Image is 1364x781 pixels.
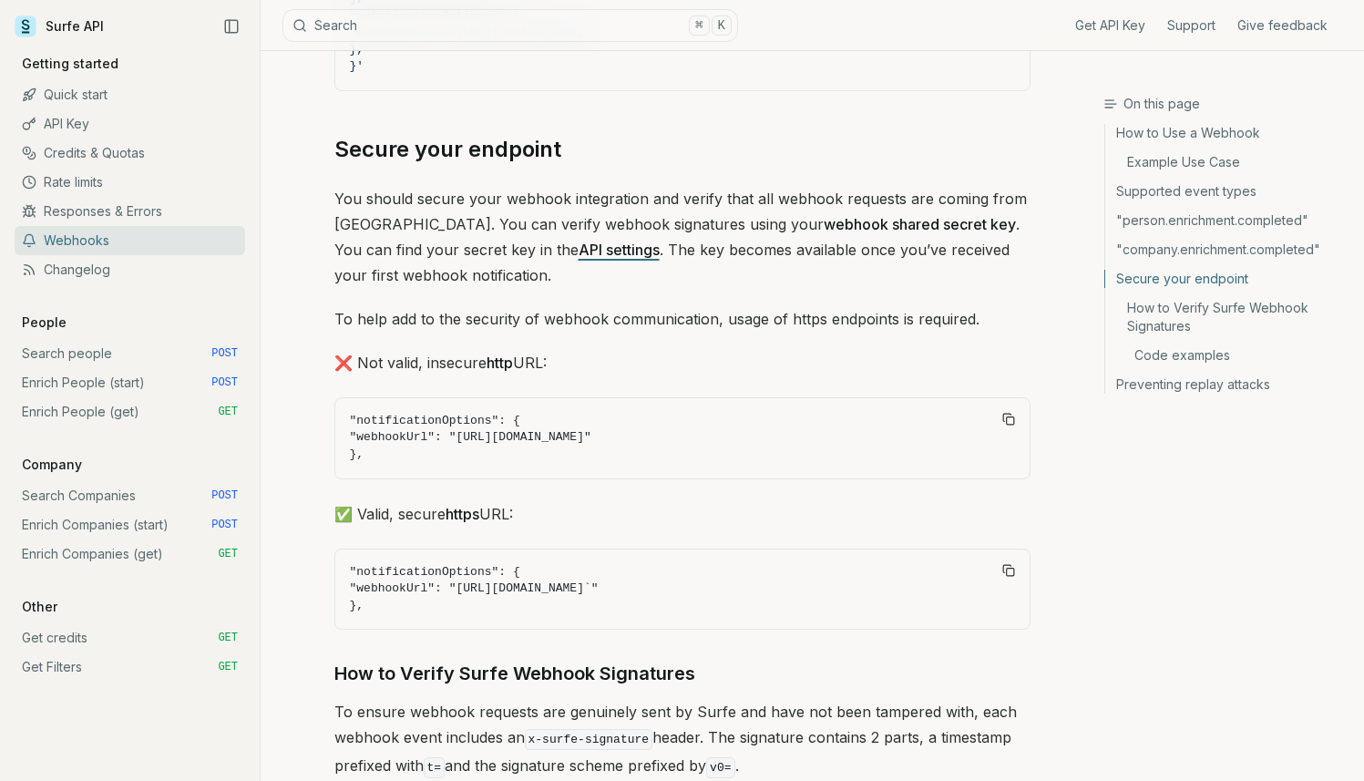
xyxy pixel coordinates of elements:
p: You should secure your webhook integration and verify that all webhook requests are coming from [... [334,186,1031,288]
a: Support [1167,16,1215,35]
span: POST [211,488,238,503]
span: POST [211,346,238,361]
p: ❌ Not valid, insecure URL: [334,350,1031,375]
p: To ensure webhook requests are genuinely sent by Surfe and have not been tampered with, each webh... [334,699,1031,781]
a: Enrich People (start) POST [15,368,245,397]
a: Code examples [1105,341,1349,370]
code: v0= [706,757,734,778]
kbd: K [712,15,732,36]
span: }, [350,599,364,612]
a: Surfe API [15,13,104,40]
span: "notificationOptions": { [350,565,520,579]
a: Example Use Case [1105,148,1349,177]
a: API settings [579,241,660,259]
span: POST [211,518,238,532]
code: t= [424,757,446,778]
p: People [15,313,74,332]
p: ✅ Valid, secure URL: [334,501,1031,527]
span: }, [350,43,364,57]
p: Other [15,598,65,616]
a: How to Verify Surfe Webhook Signatures [334,659,695,688]
a: Quick start [15,80,245,109]
span: }, [350,447,364,461]
h3: On this page [1103,95,1349,113]
a: Get API Key [1075,16,1145,35]
p: To help add to the security of webhook communication, usage of https endpoints is required. [334,306,1031,332]
strong: http [487,354,513,372]
a: Get credits GET [15,623,245,653]
a: Credits & Quotas [15,139,245,168]
a: API Key [15,109,245,139]
a: Search people POST [15,339,245,368]
a: Changelog [15,255,245,284]
a: Supported event types [1105,177,1349,206]
button: Copy Text [995,406,1022,433]
button: Search⌘K [282,9,738,42]
span: POST [211,375,238,390]
a: Enrich Companies (get) GET [15,540,245,569]
a: Secure your endpoint [334,135,561,164]
a: Responses & Errors [15,197,245,226]
a: Webhooks [15,226,245,255]
a: Search Companies POST [15,481,245,510]
strong: https [446,505,479,523]
a: Rate limits [15,168,245,197]
span: }' [350,59,364,73]
strong: webhook shared secret key [824,215,1016,233]
a: How to Use a Webhook [1105,124,1349,148]
p: Getting started [15,55,126,73]
span: "webhookUrl": "[URL][DOMAIN_NAME]" [350,430,591,444]
a: Enrich People (get) GET [15,397,245,426]
a: Enrich Companies (start) POST [15,510,245,540]
span: GET [218,547,238,561]
span: GET [218,405,238,419]
code: x-surfe-signature [525,729,653,750]
a: How to Verify Surfe Webhook Signatures [1105,293,1349,341]
span: "notificationOptions": { [350,414,520,427]
span: GET [218,660,238,674]
span: "webhookUrl": "[URL][DOMAIN_NAME]`" [350,581,599,595]
a: Secure your endpoint [1105,264,1349,293]
a: Give feedback [1237,16,1328,35]
span: GET [218,631,238,645]
a: "company.enrichment.completed" [1105,235,1349,264]
a: Get Filters GET [15,653,245,682]
button: Collapse Sidebar [218,13,245,40]
p: Company [15,456,89,474]
a: "person.enrichment.completed" [1105,206,1349,235]
kbd: ⌘ [689,15,709,36]
a: Preventing replay attacks [1105,370,1349,394]
button: Copy Text [995,557,1022,584]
